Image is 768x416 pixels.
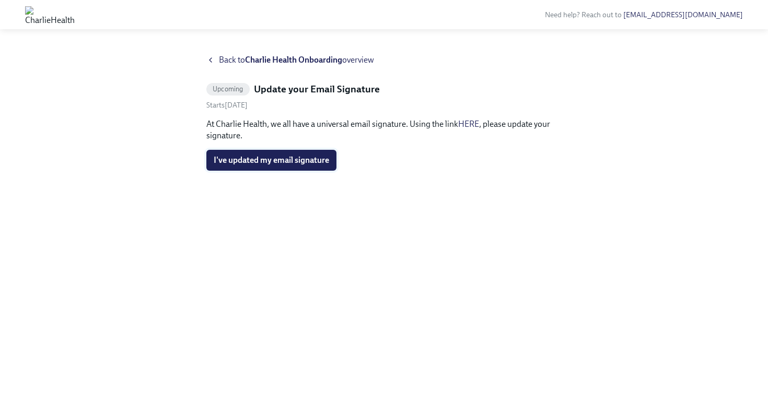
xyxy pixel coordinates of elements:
span: Back to overview [219,54,374,66]
span: Monday, August 11th 2025, 10:00 am [206,101,248,110]
a: HERE [458,119,479,129]
a: [EMAIL_ADDRESS][DOMAIN_NAME] [623,10,743,19]
strong: Charlie Health Onboarding [245,55,342,65]
p: At Charlie Health, we all have a universal email signature. Using the link , please update your s... [206,118,562,141]
span: Upcoming [206,85,250,93]
h5: Update your Email Signature [254,82,380,96]
a: Back toCharlie Health Onboardingoverview [206,54,562,66]
span: Need help? Reach out to [545,10,743,19]
img: CharlieHealth [25,6,75,23]
button: I've updated my email signature [206,150,336,171]
span: I've updated my email signature [214,155,329,165]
